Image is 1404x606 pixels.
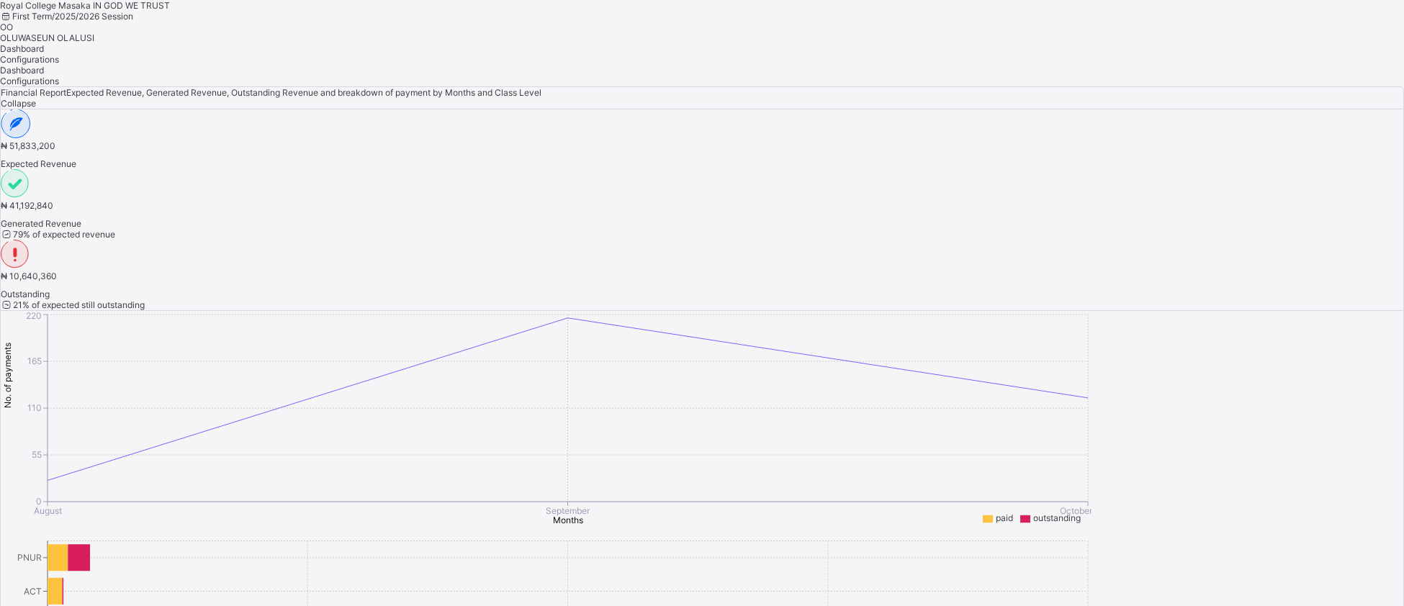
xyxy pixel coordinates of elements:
[34,505,62,516] tspan: August
[1,299,145,310] span: 21 % of expected still outstanding
[1060,505,1093,516] tspan: October
[1,271,57,281] span: ₦ 10,640,360
[1,158,1403,169] span: Expected Revenue
[36,496,42,507] tspan: 0
[546,505,590,516] tspan: September
[1,98,36,109] span: Collapse
[1,240,29,268] img: outstanding-1.146d663e52f09953f639664a84e30106.svg
[2,343,13,408] tspan: No. of payments
[1,109,31,138] img: expected-2.4343d3e9d0c965b919479240f3db56ac.svg
[1033,512,1081,523] span: outstanding
[1,140,55,151] span: ₦ 51,833,200
[27,356,42,366] tspan: 165
[17,552,42,563] tspan: PNUR
[1,289,1403,299] span: Outstanding
[1,229,115,240] span: 79 % of expected revenue
[1,218,1403,229] span: Generated Revenue
[996,512,1013,523] span: paid
[27,402,42,413] tspan: 110
[1,87,66,98] span: Financial Report
[1,200,53,211] span: ₦ 41,192,840
[66,87,541,98] span: Expected Revenue, Generated Revenue, Outstanding Revenue and breakdown of payment by Months and C...
[26,310,42,321] tspan: 220
[1,169,29,198] img: paid-1.3eb1404cbcb1d3b736510a26bbfa3ccb.svg
[24,586,42,597] tspan: ACT
[32,449,42,460] tspan: 55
